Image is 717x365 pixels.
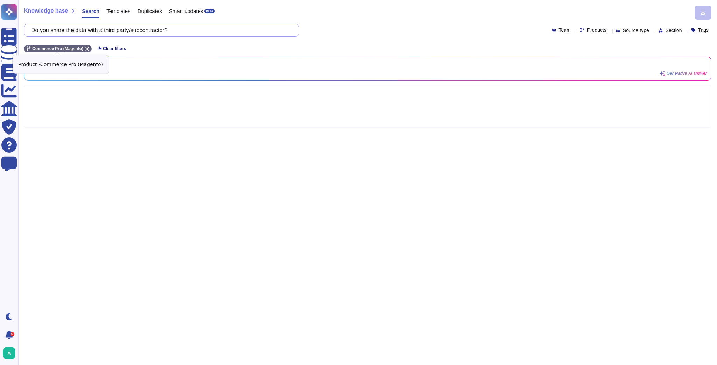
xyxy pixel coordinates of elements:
[1,345,20,361] button: user
[28,24,292,36] input: Search a question or template...
[24,8,68,14] span: Knowledge base
[82,8,99,14] span: Search
[559,28,571,33] span: Team
[698,28,709,33] span: Tags
[32,46,83,51] span: Commerce Pro (Magento)
[28,61,707,66] span: Generating answer...
[623,28,649,33] span: Source type
[106,8,130,14] span: Templates
[3,347,15,359] img: user
[666,28,682,33] span: Section
[138,8,162,14] span: Duplicates
[10,332,14,336] div: 9+
[204,9,215,13] div: BETA
[103,46,126,51] span: Clear filters
[587,28,606,33] span: Products
[169,8,203,14] span: Smart updates
[13,55,109,74] div: Product - Commerce Pro (Magento)
[667,71,707,76] span: Generative AI answer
